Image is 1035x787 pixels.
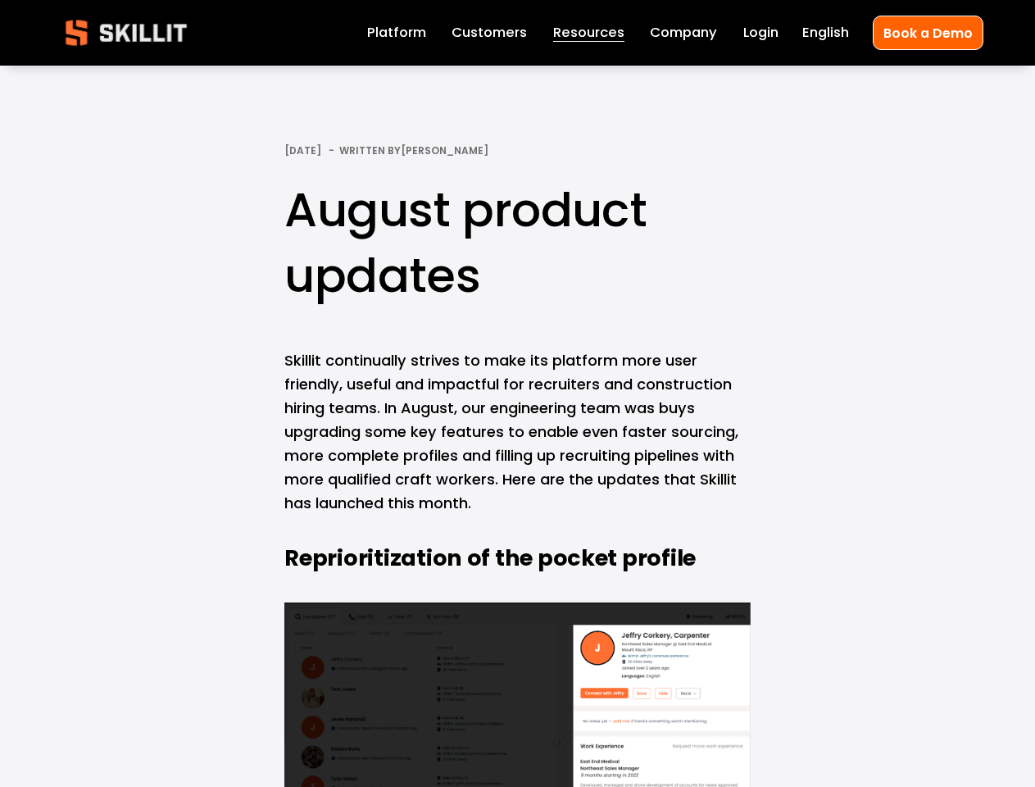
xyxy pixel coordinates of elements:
[284,541,696,579] strong: Reprioritization of the pocket profile
[339,145,488,157] div: Written By
[743,21,779,44] a: Login
[452,21,527,44] a: Customers
[873,16,983,49] a: Book a Demo
[284,349,750,515] p: Skillit continually strives to make its platform more user friendly, useful and impactful for rec...
[401,143,488,157] a: [PERSON_NAME]
[284,143,321,157] span: [DATE]
[802,21,849,44] div: language picker
[52,8,201,57] img: Skillit
[553,21,624,44] a: folder dropdown
[553,23,624,43] span: Resources
[650,21,717,44] a: Company
[284,177,750,309] h1: August product updates
[802,23,849,43] span: English
[367,21,426,44] a: Platform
